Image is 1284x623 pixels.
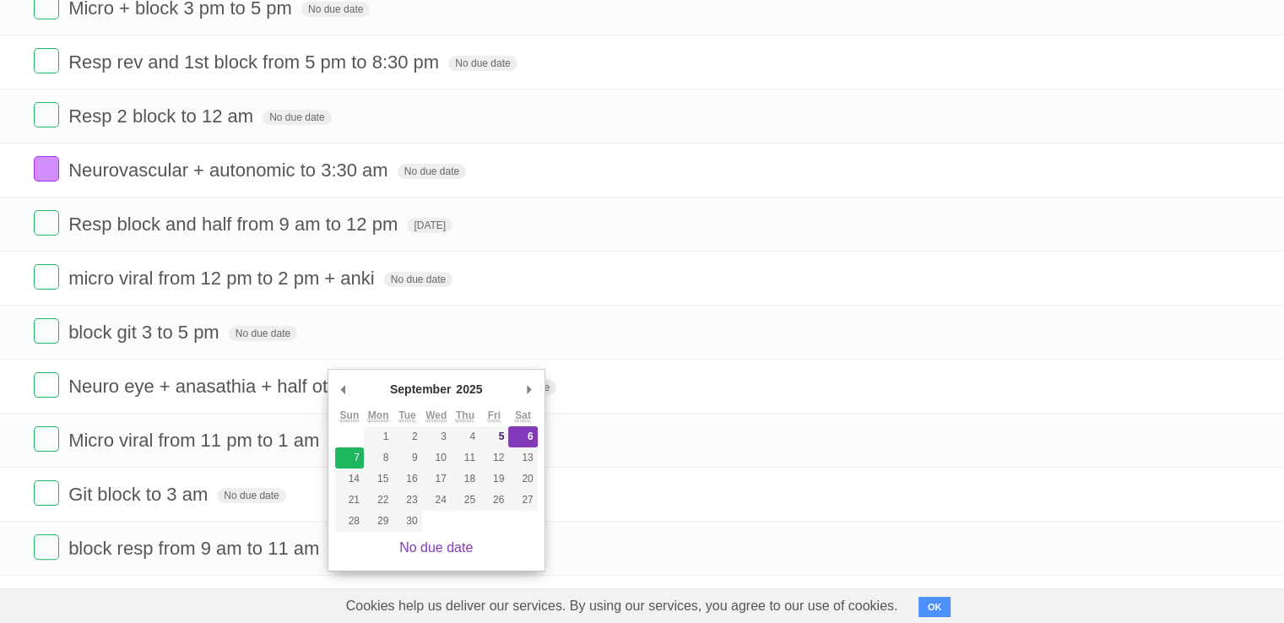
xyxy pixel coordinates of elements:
button: 9 [393,447,421,469]
button: 10 [422,447,451,469]
button: Next Month [521,377,538,402]
button: 30 [393,511,421,532]
abbr: Wednesday [425,409,447,422]
button: 28 [335,511,364,532]
abbr: Saturday [515,409,531,422]
button: 14 [335,469,364,490]
label: Done [34,372,59,398]
button: 18 [451,469,479,490]
button: 21 [335,490,364,511]
button: 22 [364,490,393,511]
span: Resp block and half from 9 am to 12 pm [68,214,402,235]
span: Neuro eye + anasathia + half other parts to 10 pm [68,376,483,397]
button: 13 [508,447,537,469]
abbr: Sunday [340,409,360,422]
button: 7 [335,447,364,469]
span: block resp from 9 am to 11 am [68,538,323,559]
button: OK [918,597,951,617]
button: 4 [451,426,479,447]
label: Done [34,264,59,290]
span: No due date [384,272,452,287]
label: Done [34,48,59,73]
button: 3 [422,426,451,447]
label: Done [34,480,59,506]
button: 16 [393,469,421,490]
button: 8 [364,447,393,469]
button: 1 [364,426,393,447]
span: Resp 2 block to 12 am [68,106,257,127]
button: 25 [451,490,479,511]
abbr: Tuesday [398,409,415,422]
abbr: Monday [368,409,389,422]
span: Git block to 3 am [68,484,212,505]
label: Done [34,210,59,236]
span: micro viral from 12 pm to 2 pm + anki [68,268,379,289]
button: 27 [508,490,537,511]
button: Previous Month [335,377,352,402]
span: Cookies help us deliver our services. By using our services, you agree to our use of cookies. [329,589,915,623]
span: Micro viral from 11 pm to 1 am [68,430,323,451]
button: 11 [451,447,479,469]
button: 5 [479,426,508,447]
span: No due date [398,164,466,179]
div: 2025 [453,377,485,402]
span: No due date [448,56,517,71]
span: No due date [229,326,297,341]
label: Done [34,534,59,560]
button: 12 [479,447,508,469]
button: 24 [422,490,451,511]
button: 23 [393,490,421,511]
button: 29 [364,511,393,532]
button: 20 [508,469,537,490]
span: No due date [217,488,285,503]
div: September [387,377,453,402]
span: No due date [263,110,331,125]
span: Resp rev and 1st block from 5 pm to 8:30 pm [68,51,443,73]
span: Neurovascular + autonomic to 3:30 am [68,160,392,181]
span: No due date [301,2,370,17]
label: Done [34,426,59,452]
label: Done [34,318,59,344]
span: block git 3 to 5 pm [68,322,224,343]
abbr: Thursday [456,409,474,422]
button: 17 [422,469,451,490]
a: No due date [399,540,473,555]
label: Done [34,102,59,127]
abbr: Friday [488,409,501,422]
span: [DATE] [407,218,452,233]
button: 15 [364,469,393,490]
button: 2 [393,426,421,447]
label: Done [34,156,59,181]
button: 19 [479,469,508,490]
button: 6 [508,426,537,447]
button: 26 [479,490,508,511]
